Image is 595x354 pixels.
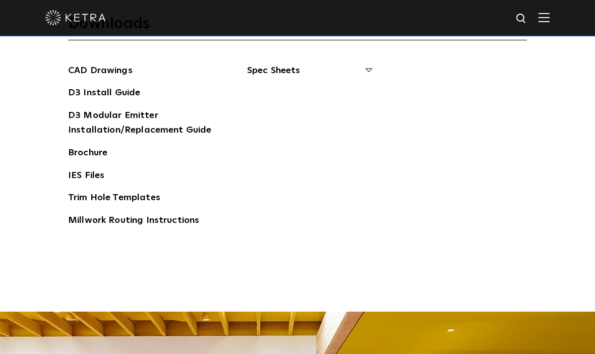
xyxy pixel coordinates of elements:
a: Millwork Routing Instructions [68,213,199,229]
a: D3 Install Guide [68,86,140,102]
img: ketra-logo-2019-white [45,10,106,25]
a: CAD Drawings [68,64,133,80]
span: Spec Sheets [247,64,371,86]
a: Trim Hole Templates [68,191,160,207]
img: Hamburger%20Nav.svg [539,13,550,22]
img: search icon [515,13,528,25]
a: Brochure [68,146,107,162]
a: IES Files [68,168,104,185]
a: D3 Modular Emitter Installation/Replacement Guide [68,108,219,139]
